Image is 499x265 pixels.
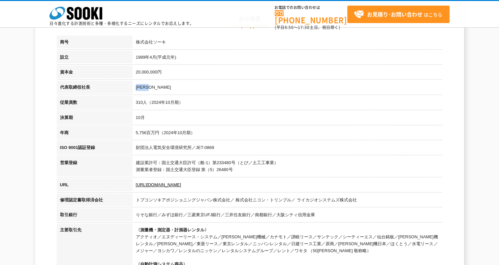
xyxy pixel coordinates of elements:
[285,24,294,30] span: 8:50
[57,141,133,156] th: ISO 9001認証登録
[57,193,133,209] th: 修理認定書取得済会社
[133,81,443,96] td: [PERSON_NAME]
[367,10,422,18] strong: お見積り･お問い合わせ
[133,208,443,223] td: りそな銀行／みずほ銀行／三菱東京UFJ銀行／三井住友銀行／南都銀行／大阪シティ信用金庫
[136,182,181,187] a: [URL][DOMAIN_NAME]
[133,193,443,209] td: トプコンソキアポジショニングジャパン株式会社／ 株式会社ニコン・トリンブル／ ライカジオシステムズ株式会社
[133,66,443,81] td: 20,000,000円
[57,208,133,223] th: 取引銀行
[347,6,450,23] a: お見積り･お問い合わせはこちら
[133,36,443,51] td: 株式会社ソーキ
[275,10,347,24] a: [PHONE_NUMBER]
[133,126,443,141] td: 5,756百万円（2024年10月期）
[57,36,133,51] th: 商号
[57,126,133,141] th: 年商
[57,156,133,178] th: 営業登録
[298,24,310,30] span: 17:30
[354,10,442,19] span: はこちら
[57,111,133,126] th: 決算期
[57,81,133,96] th: 代表取締役社長
[136,227,209,232] span: 〈測量機・測定器・計測器レンタル〉
[57,51,133,66] th: 設立
[57,178,133,193] th: URL
[133,96,443,111] td: 310人（2024年10月期）
[133,156,443,178] td: 建設業許可：国土交通大臣許可（般-1）第233480号（とび／土工工事業） 測量業者登録：国土交通大臣登録 第（5）26480号
[275,24,340,30] span: (平日 ～ 土日、祝日除く)
[133,111,443,126] td: 10月
[133,141,443,156] td: 財団法人電気安全環境研究所／JET-0869
[57,66,133,81] th: 資本金
[275,6,347,10] span: お電話でのお問い合わせは
[133,51,443,66] td: 1989年4月(平成元年)
[57,96,133,111] th: 従業員数
[49,21,194,25] p: 日々進化する計測技術と多種・多様化するニーズにレンタルでお応えします。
